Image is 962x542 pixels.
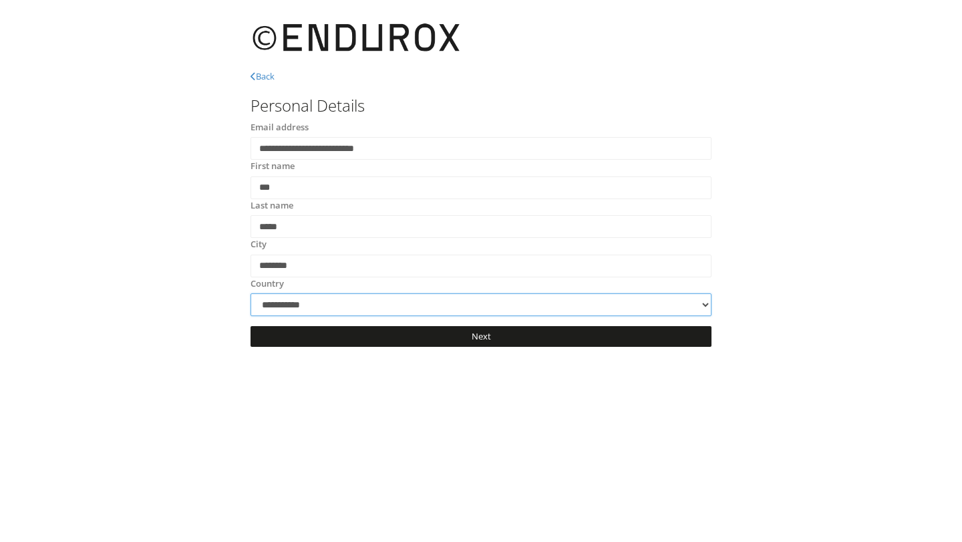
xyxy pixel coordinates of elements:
[251,70,275,82] a: Back
[251,13,463,63] img: Endurox_Black_Pad_2.png
[251,199,293,213] label: Last name
[251,238,267,251] label: City
[251,326,711,347] a: Next
[251,121,309,134] label: Email address
[251,277,284,291] label: Country
[251,160,295,173] label: First name
[251,97,711,114] h3: Personal Details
